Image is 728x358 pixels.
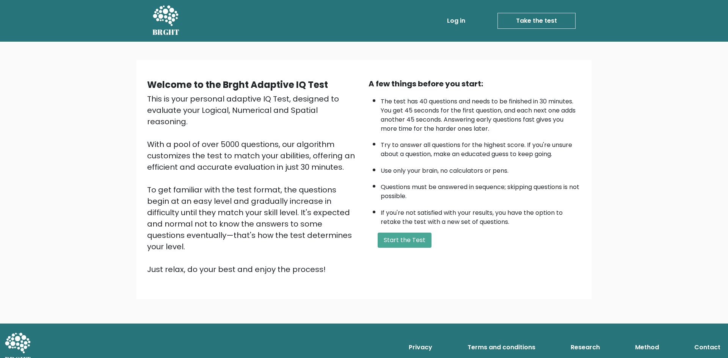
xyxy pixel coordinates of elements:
[381,179,581,201] li: Questions must be answered in sequence; skipping questions is not possible.
[152,3,180,39] a: BRGHT
[691,340,723,355] a: Contact
[406,340,435,355] a: Privacy
[568,340,603,355] a: Research
[381,163,581,175] li: Use only your brain, no calculators or pens.
[381,93,581,133] li: The test has 40 questions and needs to be finished in 30 minutes. You get 45 seconds for the firs...
[444,13,468,28] a: Log in
[369,78,581,89] div: A few things before you start:
[381,137,581,159] li: Try to answer all questions for the highest score. If you're unsure about a question, make an edu...
[464,340,538,355] a: Terms and conditions
[147,93,359,275] div: This is your personal adaptive IQ Test, designed to evaluate your Logical, Numerical and Spatial ...
[152,28,180,37] h5: BRGHT
[381,205,581,227] li: If you're not satisfied with your results, you have the option to retake the test with a new set ...
[378,233,431,248] button: Start the Test
[497,13,576,29] a: Take the test
[147,78,328,91] b: Welcome to the Brght Adaptive IQ Test
[632,340,662,355] a: Method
